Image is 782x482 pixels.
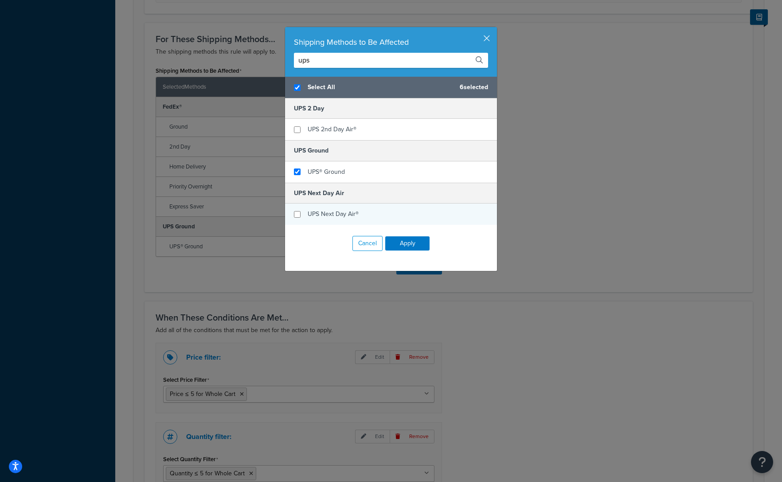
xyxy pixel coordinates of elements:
button: Cancel [352,236,383,251]
h5: UPS 2 Day [285,98,497,119]
span: UPS 2nd Day Air® [308,125,356,134]
button: Apply [385,236,430,251]
div: Shipping Methods to Be Affected [294,36,488,48]
span: UPS Next Day Air® [308,209,359,219]
h5: UPS Next Day Air [285,183,497,204]
span: UPS® Ground [308,167,345,176]
div: 6 selected [285,77,497,98]
h5: UPS Ground [285,140,497,161]
input: Search [294,53,488,68]
span: Select All [308,81,453,94]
